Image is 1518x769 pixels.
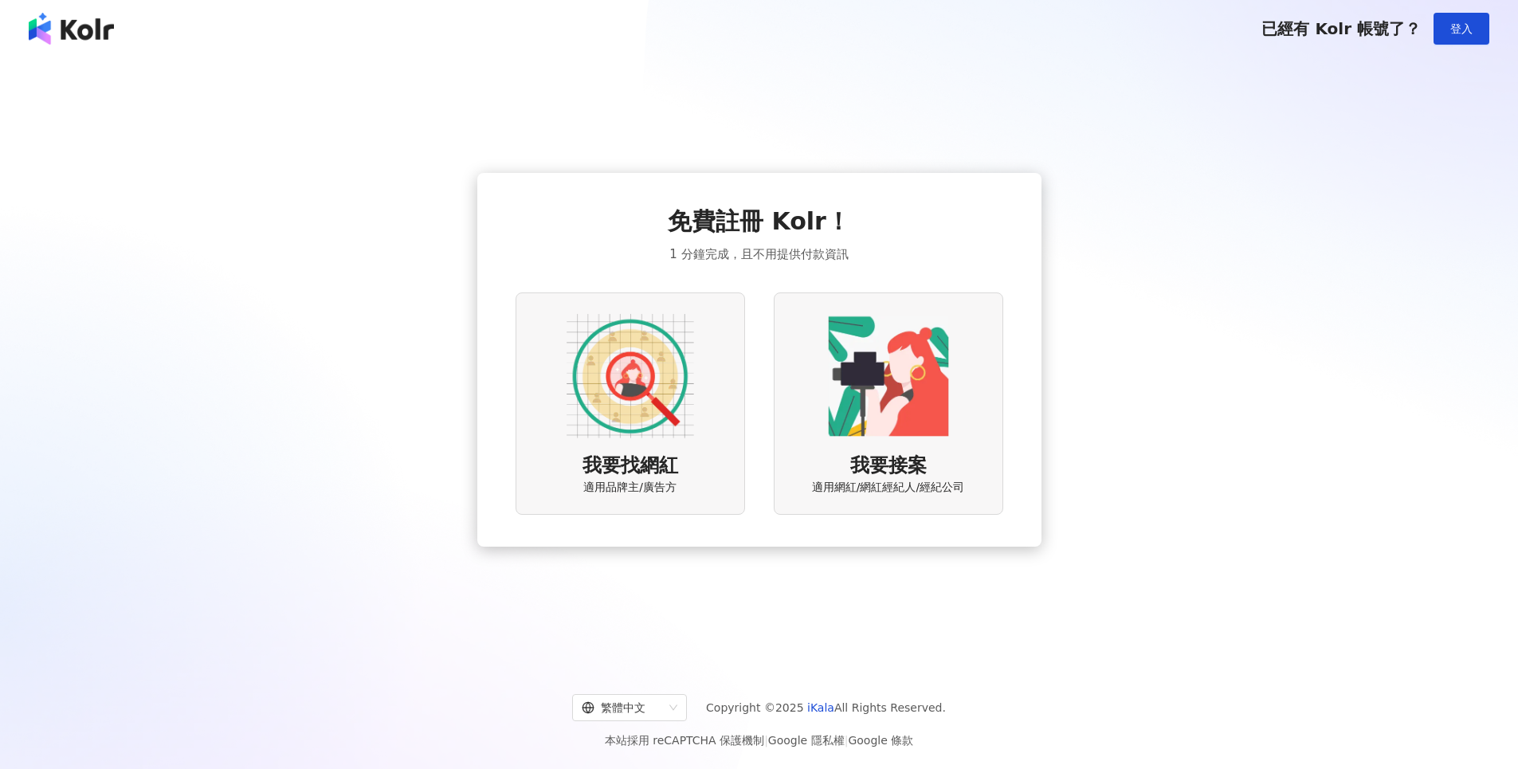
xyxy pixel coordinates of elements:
[1450,22,1473,35] span: 登入
[582,695,663,720] div: 繁體中文
[605,731,913,750] span: 本站採用 reCAPTCHA 保護機制
[582,453,678,480] span: 我要找網紅
[845,734,849,747] span: |
[1434,13,1489,45] button: 登入
[768,734,845,747] a: Google 隱私權
[812,480,964,496] span: 適用網紅/網紅經紀人/經紀公司
[668,205,850,238] span: 免費註冊 Kolr！
[583,480,677,496] span: 適用品牌主/廣告方
[825,312,952,440] img: KOL identity option
[669,245,848,264] span: 1 分鐘完成，且不用提供付款資訊
[850,453,927,480] span: 我要接案
[567,312,694,440] img: AD identity option
[848,734,913,747] a: Google 條款
[807,701,834,714] a: iKala
[706,698,946,717] span: Copyright © 2025 All Rights Reserved.
[764,734,768,747] span: |
[29,13,114,45] img: logo
[1261,19,1421,38] span: 已經有 Kolr 帳號了？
